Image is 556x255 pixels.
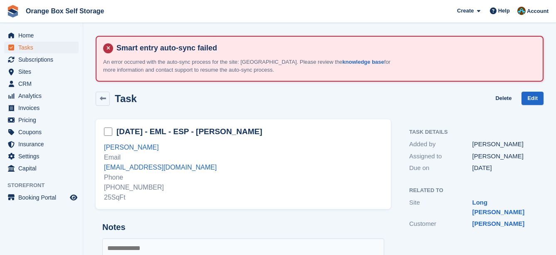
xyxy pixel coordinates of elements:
span: Invoices [18,102,68,114]
a: [PERSON_NAME] [472,220,525,227]
span: Storefront [7,181,83,190]
div: Added by [409,140,472,149]
a: menu [4,102,79,114]
div: Phone [104,172,383,182]
span: Coupons [18,126,68,138]
span: Sites [18,66,68,77]
a: menu [4,66,79,77]
span: Capital [18,162,68,174]
span: Create [457,7,474,15]
a: Long [PERSON_NAME] [472,199,525,215]
a: menu [4,114,79,126]
a: Edit [521,92,544,105]
h2: Notes [102,222,384,232]
h4: Smart entry auto-sync failed [113,43,536,53]
a: menu [4,42,79,53]
span: Subscriptions [18,54,68,65]
h2: [DATE] - EML - ESP - [PERSON_NAME] [116,126,262,137]
img: Mike [517,7,526,15]
a: menu [4,30,79,41]
a: menu [4,54,79,65]
a: menu [4,126,79,138]
div: Customer [409,219,472,229]
a: menu [4,78,79,90]
div: [PERSON_NAME] [472,140,536,149]
a: [EMAIL_ADDRESS][DOMAIN_NAME] [104,164,217,171]
div: Due on [409,163,472,173]
img: stora-icon-8386f47178a22dfd0bd8f6a31ec36ba5ce8667c1dd55bd0f319d3a0aa187defe.svg [7,5,19,17]
span: Settings [18,150,68,162]
a: Preview store [69,192,79,202]
h2: Related to [409,187,535,194]
span: Insurance [18,138,68,150]
a: menu [4,150,79,162]
div: Site [409,198,472,217]
span: Account [527,7,549,15]
a: menu [4,162,79,174]
a: menu [4,138,79,150]
div: Assigned to [409,152,472,161]
span: Booking Portal [18,192,68,203]
div: Email [104,152,383,162]
a: knowledge base [342,59,384,65]
h2: Task Details [409,129,535,135]
a: menu [4,192,79,203]
p: An error occurred with the auto-sync process for the site: [GEOGRAPHIC_DATA]. Please review the f... [103,58,394,74]
span: Home [18,30,68,41]
h2: Task [115,93,137,104]
span: Pricing [18,114,68,126]
span: CRM [18,78,68,90]
span: Help [498,7,510,15]
div: [DATE] [472,163,536,173]
span: Tasks [18,42,68,53]
div: [PHONE_NUMBER] 25SqFt [104,182,383,202]
a: [PERSON_NAME] [104,144,159,151]
a: Delete [495,92,512,105]
div: [PERSON_NAME] [472,152,536,161]
span: Analytics [18,90,68,102]
a: Orange Box Self Storage [22,4,108,18]
a: menu [4,90,79,102]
